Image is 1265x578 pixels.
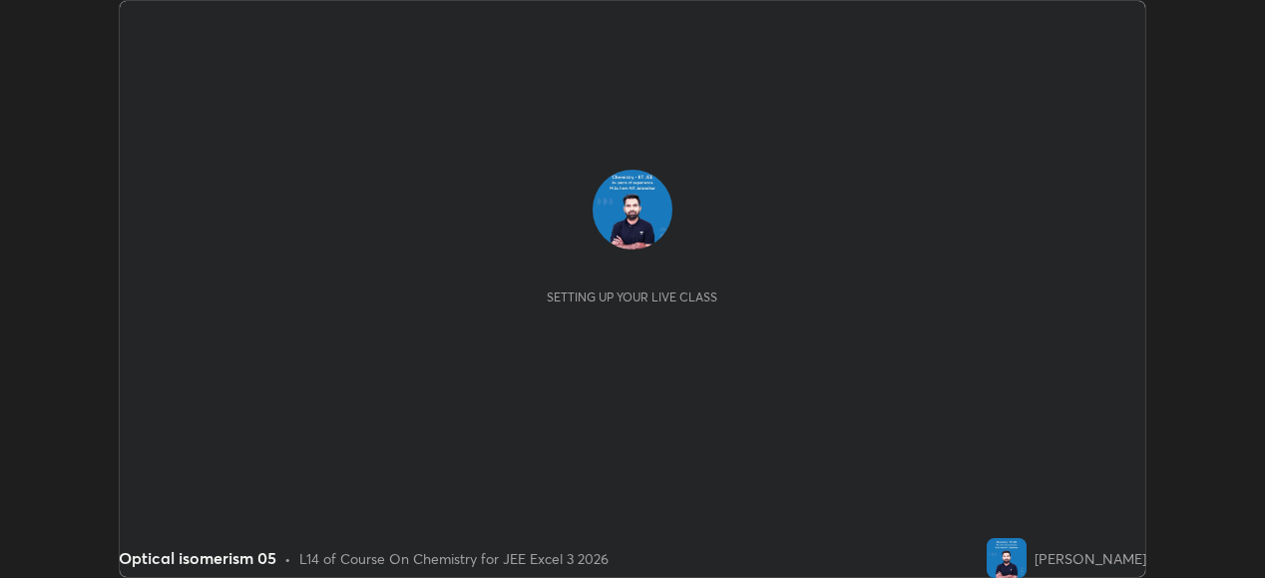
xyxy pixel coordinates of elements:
img: 5d08488de79a497091e7e6dfb017ba0b.jpg [987,538,1027,578]
div: [PERSON_NAME] [1035,548,1146,569]
img: 5d08488de79a497091e7e6dfb017ba0b.jpg [593,170,672,250]
div: Optical isomerism 05 [119,546,276,570]
div: • [284,548,291,569]
div: L14 of Course On Chemistry for JEE Excel 3 2026 [299,548,609,569]
div: Setting up your live class [547,289,717,304]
